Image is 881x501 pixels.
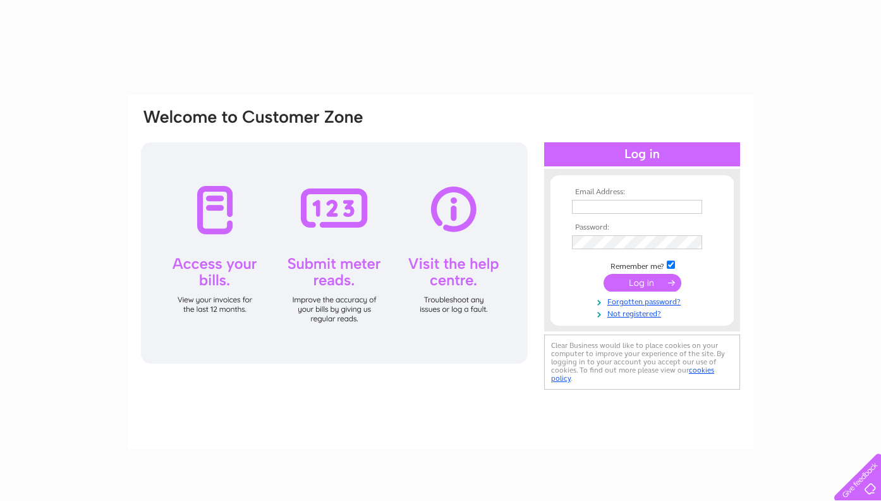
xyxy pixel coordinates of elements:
td: Remember me? [569,259,715,271]
a: Forgotten password? [572,295,715,307]
a: cookies policy [551,366,714,383]
a: Not registered? [572,307,715,319]
div: Clear Business would like to place cookies on your computer to improve your experience of the sit... [544,335,740,390]
input: Submit [604,274,681,292]
th: Password: [569,223,715,232]
th: Email Address: [569,188,715,197]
